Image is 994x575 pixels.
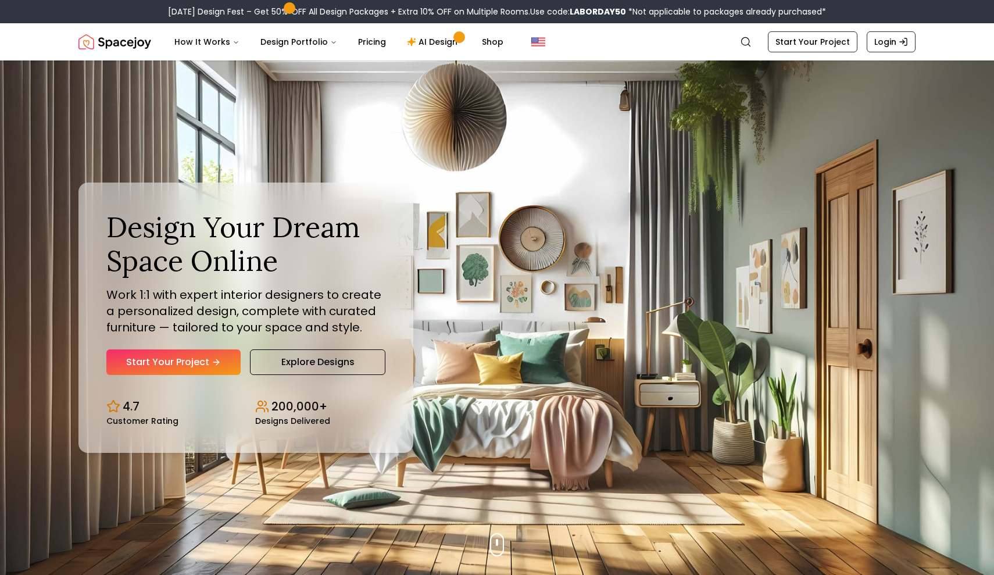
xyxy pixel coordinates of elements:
div: [DATE] Design Fest – Get 50% OFF All Design Packages + Extra 10% OFF on Multiple Rooms. [168,6,826,17]
a: AI Design [398,30,470,53]
img: United States [531,35,545,49]
a: Spacejoy [78,30,151,53]
span: Use code: [530,6,626,17]
small: Designs Delivered [255,417,330,425]
p: 4.7 [123,398,140,415]
b: LABORDAY50 [570,6,626,17]
small: Customer Rating [106,417,178,425]
p: Work 1:1 with expert interior designers to create a personalized design, complete with curated fu... [106,287,385,335]
a: Explore Designs [250,349,385,375]
span: *Not applicable to packages already purchased* [626,6,826,17]
a: Start Your Project [768,31,857,52]
nav: Main [165,30,513,53]
h1: Design Your Dream Space Online [106,210,385,277]
button: How It Works [165,30,249,53]
a: Pricing [349,30,395,53]
div: Design stats [106,389,385,425]
a: Shop [473,30,513,53]
a: Login [867,31,916,52]
img: Spacejoy Logo [78,30,151,53]
a: Start Your Project [106,349,241,375]
nav: Global [78,23,916,60]
p: 200,000+ [271,398,327,415]
button: Design Portfolio [251,30,346,53]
